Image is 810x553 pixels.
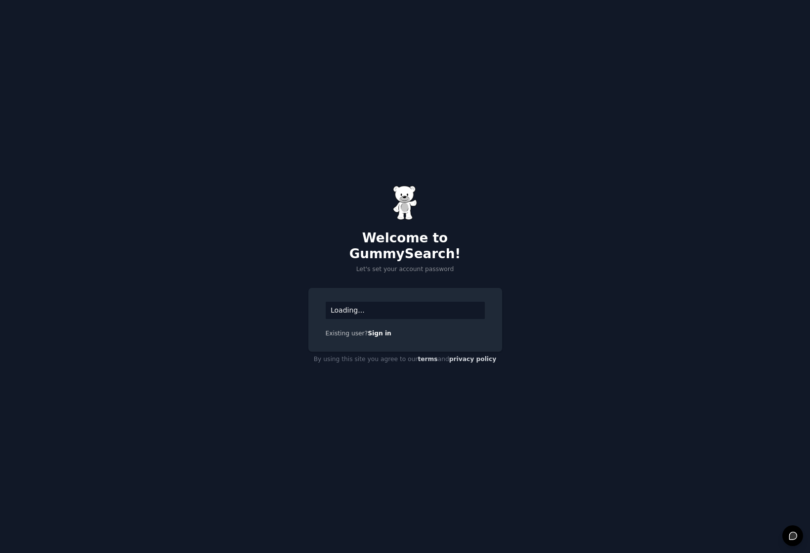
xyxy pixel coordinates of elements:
[308,265,502,274] p: Let's set your account password
[393,185,418,220] img: Gummy Bear
[326,330,368,337] span: Existing user?
[368,330,391,337] a: Sign in
[308,230,502,262] h2: Welcome to GummySearch!
[449,356,497,363] a: privacy policy
[418,356,437,363] a: terms
[326,302,485,319] div: Loading...
[308,352,502,368] div: By using this site you agree to our and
